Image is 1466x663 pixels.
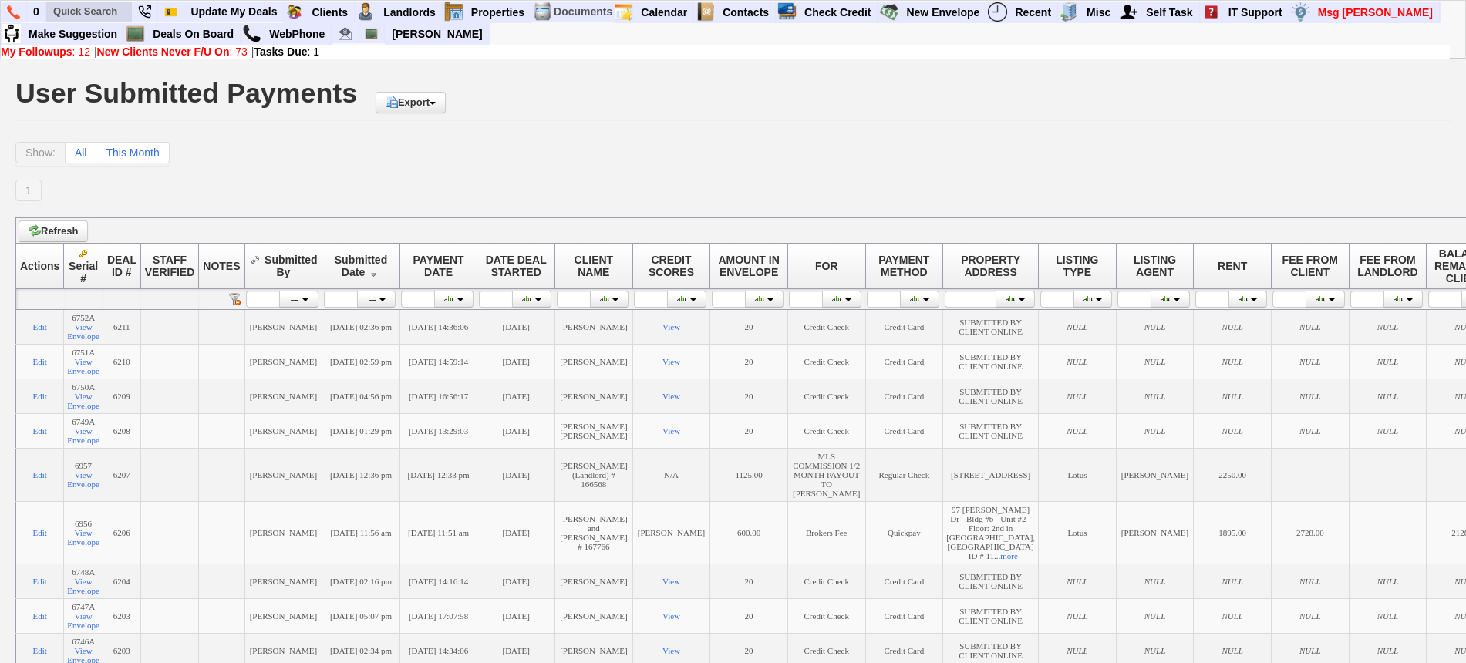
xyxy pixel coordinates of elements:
[1222,322,1243,331] em: NULL
[662,357,680,366] a: View
[1144,611,1166,621] em: NULL
[1134,254,1176,278] span: LISTING AGENT
[1116,501,1194,564] td: [PERSON_NAME]
[1222,2,1289,22] a: IT Support
[632,448,710,501] td: N/A
[1060,2,1079,22] img: officebldg.png
[305,2,355,22] a: Clients
[322,501,400,564] td: [DATE] 11:56 am
[19,220,88,242] a: Refresh
[67,528,99,547] a: View Envelope
[15,79,357,107] h1: User Submitted Payments
[961,254,1020,278] span: PROPERTY ADDRESS
[1194,501,1272,564] td: 1895.00
[710,501,788,564] td: 600.00
[614,2,633,22] img: appt_icon.png
[1056,254,1098,278] span: LISTING TYPE
[96,142,169,163] a: This Month
[1201,2,1221,22] img: help2.png
[356,2,376,22] img: landlord.png
[203,260,240,272] span: NOTES
[1299,577,1321,586] em: NULL
[777,2,797,22] img: creditreport.png
[413,254,464,278] span: PAYMENT DATE
[69,260,98,284] span: Serial #
[555,501,633,564] td: [PERSON_NAME] and [PERSON_NAME] # 167766
[477,309,555,344] td: [DATE]
[103,564,140,598] td: 6204
[33,392,47,401] a: Edit
[710,379,788,413] td: 20
[67,322,99,341] a: View Envelope
[943,598,1039,633] td: SUBMITTED BY CLIENT ONLINE
[555,564,633,598] td: [PERSON_NAME]
[662,426,680,436] a: View
[1039,501,1117,564] td: Lotus
[66,142,97,163] a: All
[477,501,555,564] td: [DATE]
[164,5,177,19] img: Bookmark.png
[244,448,322,501] td: [PERSON_NAME]
[943,448,1039,501] td: [STREET_ADDRESS]
[399,501,477,564] td: [DATE] 11:51 am
[865,413,943,448] td: Credit Card
[33,646,47,655] a: Edit
[555,448,633,501] td: [PERSON_NAME] (Landlord) # 166568
[635,2,694,22] a: Calendar
[477,379,555,413] td: [DATE]
[97,45,230,58] b: New Clients Never F/U On
[1067,611,1088,621] em: NULL
[33,357,47,366] a: Edit
[1144,322,1166,331] em: NULL
[244,379,322,413] td: [PERSON_NAME]
[878,254,929,278] span: PAYMENT METHOD
[285,2,304,22] img: clients.png
[33,322,47,331] a: Edit
[1222,357,1243,366] em: NULL
[1222,646,1243,655] em: NULL
[244,309,322,344] td: [PERSON_NAME]
[1377,646,1399,655] em: NULL
[465,2,531,22] a: Properties
[228,293,241,305] a: Reset filter row
[555,309,633,344] td: [PERSON_NAME]
[322,379,400,413] td: [DATE] 04:56 pm
[1119,2,1138,22] img: myadd.png
[1194,448,1272,501] td: 2250.00
[879,2,898,22] img: gmoney.png
[97,45,248,58] a: New Clients Never F/U On: 73
[798,2,878,22] a: Check Credit
[718,254,779,278] span: AMOUNT IN ENVELOPE
[103,448,140,501] td: 6207
[1299,426,1321,436] em: NULL
[865,344,943,379] td: Credit Card
[1377,392,1399,401] em: NULL
[943,564,1039,598] td: SUBMITTED BY CLIENT ONLINE
[64,413,103,448] td: 6749A
[263,24,332,44] a: WebPhone
[533,2,552,22] img: docs.png
[103,598,140,633] td: 6203
[787,309,865,344] td: Credit Check
[710,598,788,633] td: 20
[67,426,99,445] a: View Envelope
[33,426,47,436] a: Edit
[1039,448,1117,501] td: Lotus
[555,344,633,379] td: [PERSON_NAME]
[943,309,1039,344] td: SUBMITTED BY CLIENT ONLINE
[1377,577,1399,586] em: NULL
[1009,2,1058,22] a: Recent
[1144,426,1166,436] em: NULL
[399,598,477,633] td: [DATE] 17:07:58
[1222,392,1243,401] em: NULL
[322,564,400,598] td: [DATE] 02:16 pm
[67,392,99,410] a: View Envelope
[399,448,477,501] td: [DATE] 12:33 pm
[386,24,488,44] a: [PERSON_NAME]
[103,501,140,564] td: 6206
[244,564,322,598] td: [PERSON_NAME]
[787,598,865,633] td: Credit Check
[943,379,1039,413] td: SUBMITTED BY CLIENT ONLINE
[33,528,47,537] a: Edit
[399,413,477,448] td: [DATE] 13:29:03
